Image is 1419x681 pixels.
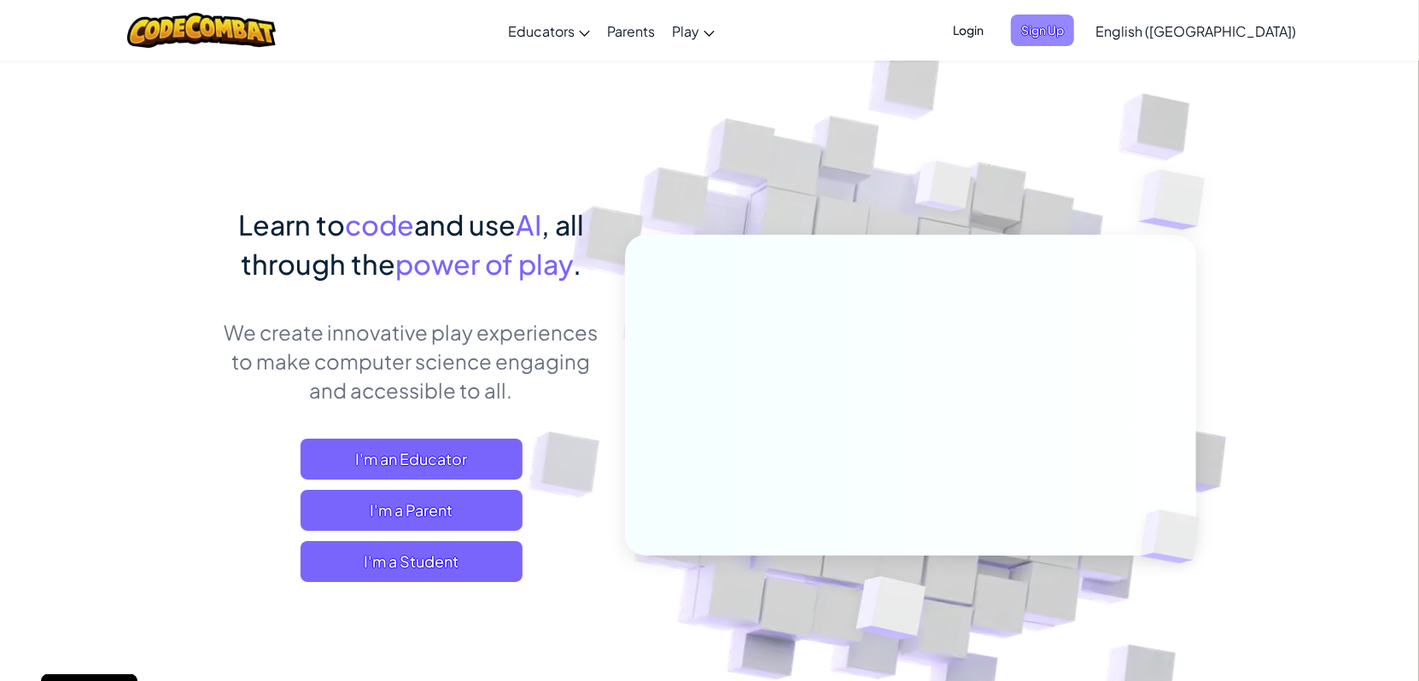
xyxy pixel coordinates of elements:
[1105,128,1253,272] img: Overlap cubes
[508,22,575,40] span: Educators
[499,8,599,54] a: Educators
[301,490,523,531] a: I'm a Parent
[1011,15,1074,46] button: Sign Up
[1087,8,1305,54] a: English ([GEOGRAPHIC_DATA])
[301,541,523,582] button: I'm a Student
[573,247,581,281] span: .
[414,207,516,242] span: and use
[1095,22,1296,40] span: English ([GEOGRAPHIC_DATA])
[1112,474,1241,599] img: Overlap cubes
[223,317,599,405] p: We create innovative play experiences to make computer science engaging and accessible to all.
[238,207,345,242] span: Learn to
[943,15,994,46] button: Login
[884,127,1007,254] img: Overlap cubes
[599,8,663,54] a: Parents
[663,8,723,54] a: Play
[395,247,573,281] span: power of play
[345,207,414,242] span: code
[301,439,523,480] a: I'm an Educator
[127,13,277,48] img: CodeCombat logo
[672,22,699,40] span: Play
[516,207,541,242] span: AI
